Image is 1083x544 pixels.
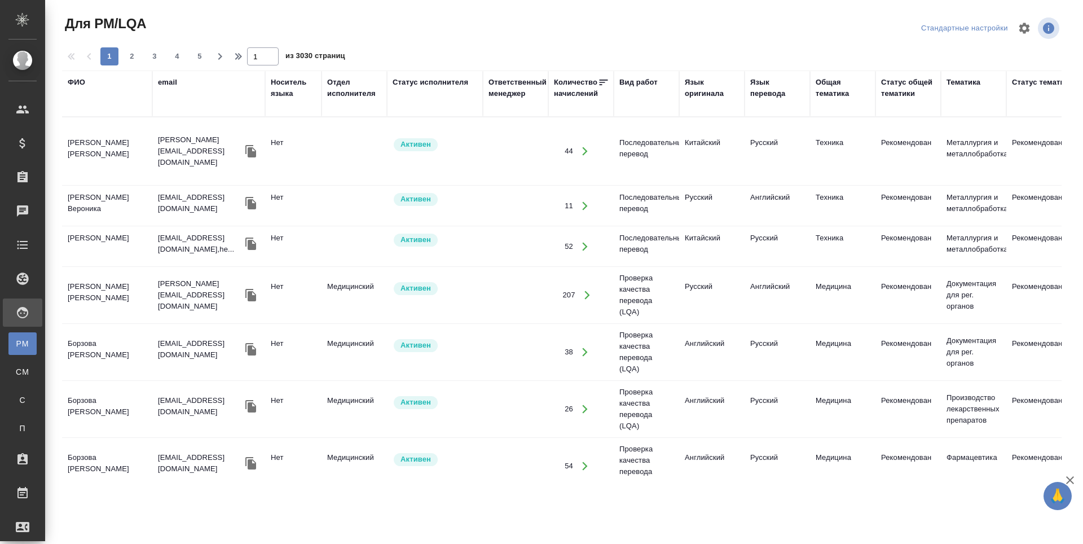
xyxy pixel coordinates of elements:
p: Активен [400,234,431,245]
span: CM [14,366,31,378]
td: Проверка качества перевода (LQA) [614,267,679,323]
td: [PERSON_NAME] [PERSON_NAME] [62,275,152,315]
div: Рядовой исполнитель: назначай с учетом рейтинга [393,395,477,410]
span: 4 [168,51,186,62]
div: email [158,77,177,88]
span: 2 [123,51,141,62]
span: С [14,394,31,406]
td: Английский [745,275,810,315]
td: Медицинский [322,275,387,315]
span: 3 [146,51,164,62]
td: Фармацевтика [941,446,1006,486]
td: Русский [679,275,745,315]
span: Настроить таблицу [1011,15,1038,42]
button: Скопировать [243,143,259,160]
td: Медицинский [322,389,387,429]
div: 38 [565,346,573,358]
td: Последовательный перевод [614,186,679,226]
button: Открыть работы [574,235,597,258]
td: Борзова [PERSON_NAME] [62,389,152,429]
button: Открыть работы [576,284,599,307]
button: 2 [123,47,141,65]
td: Проверка качества перевода (LQA) [614,438,679,494]
div: Статус тематики [1012,77,1073,88]
td: Борзова [PERSON_NAME] [62,332,152,372]
div: Рядовой исполнитель: назначай с учетом рейтинга [393,192,477,207]
button: Открыть работы [574,140,597,163]
span: Посмотреть информацию [1038,17,1062,39]
td: Документация для рег. органов [941,273,1006,318]
span: из 3030 страниц [285,49,345,65]
div: Ответственный менеджер [488,77,547,99]
td: Английский [679,332,745,372]
td: Русский [745,227,810,266]
td: Медицина [810,446,875,486]
td: Нет [265,186,322,226]
a: С [8,389,37,411]
button: 3 [146,47,164,65]
div: Вид работ [619,77,658,88]
a: CM [8,361,37,383]
div: Статус общей тематики [881,77,935,99]
td: Борзова [PERSON_NAME] [62,446,152,486]
button: Открыть работы [574,194,597,217]
div: Рядовой исполнитель: назначай с учетом рейтинга [393,232,477,248]
p: Активен [400,139,431,150]
td: Китайский [679,131,745,171]
button: Открыть работы [574,398,597,421]
td: Русский [745,131,810,171]
span: 🙏 [1048,484,1067,508]
button: Скопировать [243,235,259,252]
p: [EMAIL_ADDRESS][DOMAIN_NAME] [158,395,243,418]
div: Общая тематика [816,77,870,99]
td: Рекомендован [875,227,941,266]
div: 54 [565,460,573,472]
td: Производство лекарственных препаратов [941,387,1006,432]
td: Русский [679,186,745,226]
td: Металлургия и металлобработка [941,186,1006,226]
p: Активен [400,194,431,205]
td: Последовательный перевод [614,227,679,266]
td: Нет [265,275,322,315]
td: [PERSON_NAME] Вероника [62,186,152,226]
td: Техника [810,186,875,226]
p: Активен [400,454,431,465]
div: 44 [565,146,573,157]
td: Документация для рег. органов [941,330,1006,375]
td: Нет [265,446,322,486]
td: Медицинский [322,332,387,372]
button: 5 [191,47,209,65]
td: Русский [745,389,810,429]
div: Отдел исполнителя [327,77,381,99]
td: Медицинский [322,446,387,486]
div: Рядовой исполнитель: назначай с учетом рейтинга [393,281,477,296]
td: Металлургия и металлобработка [941,227,1006,266]
td: Проверка качества перевода (LQA) [614,324,679,380]
td: Медицина [810,332,875,372]
td: Медицина [810,275,875,315]
div: split button [918,20,1011,37]
div: 26 [565,403,573,415]
td: Русский [745,446,810,486]
td: Рекомендован [875,186,941,226]
p: [EMAIL_ADDRESS][DOMAIN_NAME],he... [158,232,243,255]
td: Нет [265,131,322,171]
div: Язык перевода [750,77,804,99]
td: Рекомендован [875,131,941,171]
span: PM [14,338,31,349]
p: [EMAIL_ADDRESS][DOMAIN_NAME] [158,192,243,214]
a: PM [8,332,37,355]
td: [PERSON_NAME] [62,227,152,266]
p: [PERSON_NAME][EMAIL_ADDRESS][DOMAIN_NAME] [158,278,243,312]
td: Китайский [679,227,745,266]
td: Медицина [810,389,875,429]
div: 11 [565,200,573,212]
td: Русский [745,332,810,372]
button: 4 [168,47,186,65]
button: Скопировать [243,195,259,212]
td: Металлургия и металлобработка [941,131,1006,171]
td: Последовательный перевод [614,131,679,171]
div: ФИО [68,77,85,88]
td: Рекомендован [875,389,941,429]
td: Английский [745,186,810,226]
